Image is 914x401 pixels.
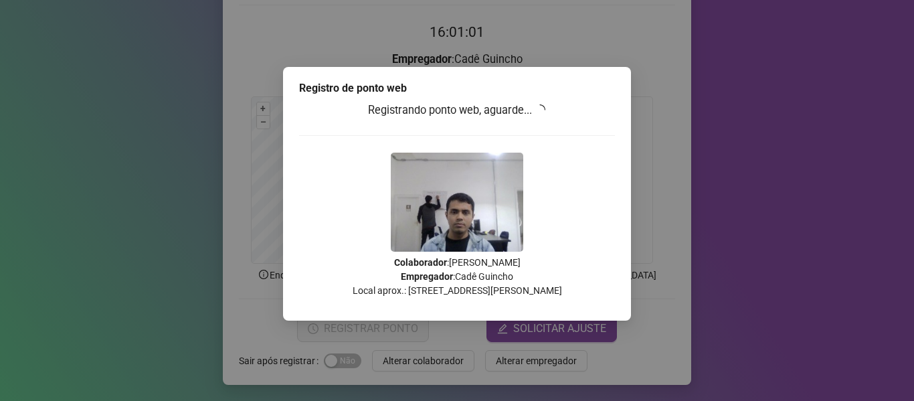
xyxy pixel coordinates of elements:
[535,104,547,116] span: loading
[299,256,615,298] p: : [PERSON_NAME] : Cadê Guincho Local aprox.: [STREET_ADDRESS][PERSON_NAME]
[401,271,453,282] strong: Empregador
[391,153,523,252] img: 9k=
[299,80,615,96] div: Registro de ponto web
[299,102,615,119] h3: Registrando ponto web, aguarde...
[394,257,447,268] strong: Colaborador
